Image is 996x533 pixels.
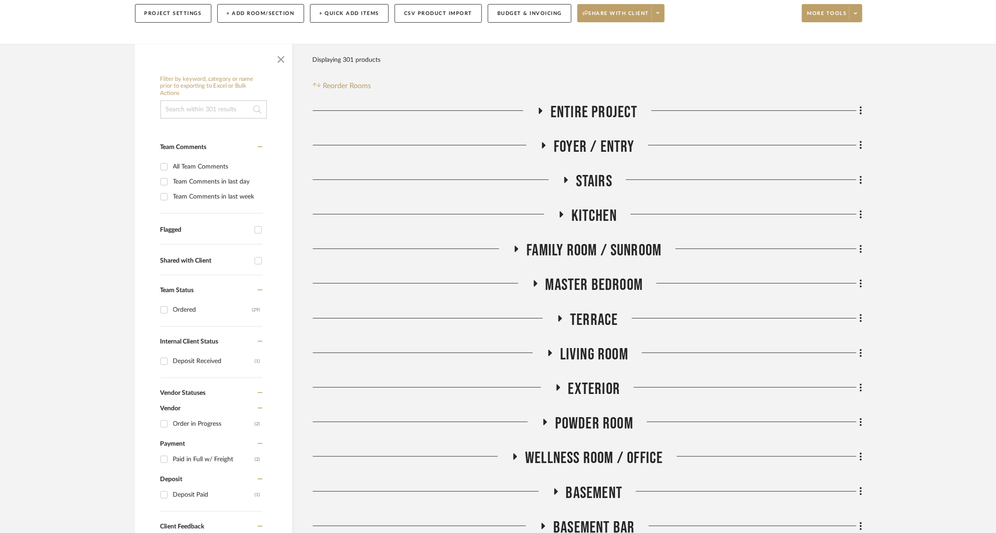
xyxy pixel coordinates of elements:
button: Share with client [577,4,665,22]
div: Flagged [160,226,250,234]
span: Kitchen [571,206,617,226]
span: Wellness Room / Office [525,448,663,468]
span: Vendor [160,405,181,412]
div: Displaying 301 products [313,51,381,69]
span: Team Status [160,287,194,294]
div: (2) [255,417,260,431]
span: More tools [807,10,847,24]
h6: Filter by keyword, category or name prior to exporting to Excel or Bulk Actions [160,76,267,97]
span: Entire Project [551,103,638,122]
div: Deposit Received [173,354,255,369]
div: (1) [255,354,260,369]
div: Shared with Client [160,257,250,265]
div: All Team Comments [173,159,260,174]
input: Search within 301 results [160,100,267,119]
span: Master Bedroom [546,275,643,295]
span: Family Room / Sunroom [526,241,661,260]
span: Exterior [568,379,621,399]
span: Living Room [560,345,628,364]
div: (2) [255,452,260,467]
span: Share with client [583,10,649,24]
span: Foyer / Entry [554,137,635,157]
button: Reorder Rooms [313,80,371,91]
button: Project Settings [135,4,211,23]
div: Order in Progress [173,417,255,431]
button: + Add Room/Section [217,4,304,23]
span: Terrace [570,310,618,330]
span: Client Feedback [160,523,205,530]
span: Internal Client Status [160,339,219,345]
span: Stairs [576,172,612,191]
span: Powder Room [555,414,633,433]
button: + Quick Add Items [310,4,389,23]
div: (1) [255,488,260,502]
button: Budget & Invoicing [488,4,571,23]
span: Reorder Rooms [323,80,371,91]
button: More tools [802,4,862,22]
button: CSV Product Import [395,4,482,23]
div: Deposit Paid [173,488,255,502]
div: Ordered [173,303,252,317]
div: Paid in Full w/ Freight [173,452,255,467]
span: Basement [566,483,623,503]
span: Team Comments [160,144,207,150]
div: Team Comments in last week [173,189,260,204]
span: Payment [160,441,185,447]
span: Vendor Statuses [160,390,206,396]
button: Close [272,49,290,67]
span: Deposit [160,476,183,483]
div: (29) [252,303,260,317]
div: Team Comments in last day [173,174,260,189]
